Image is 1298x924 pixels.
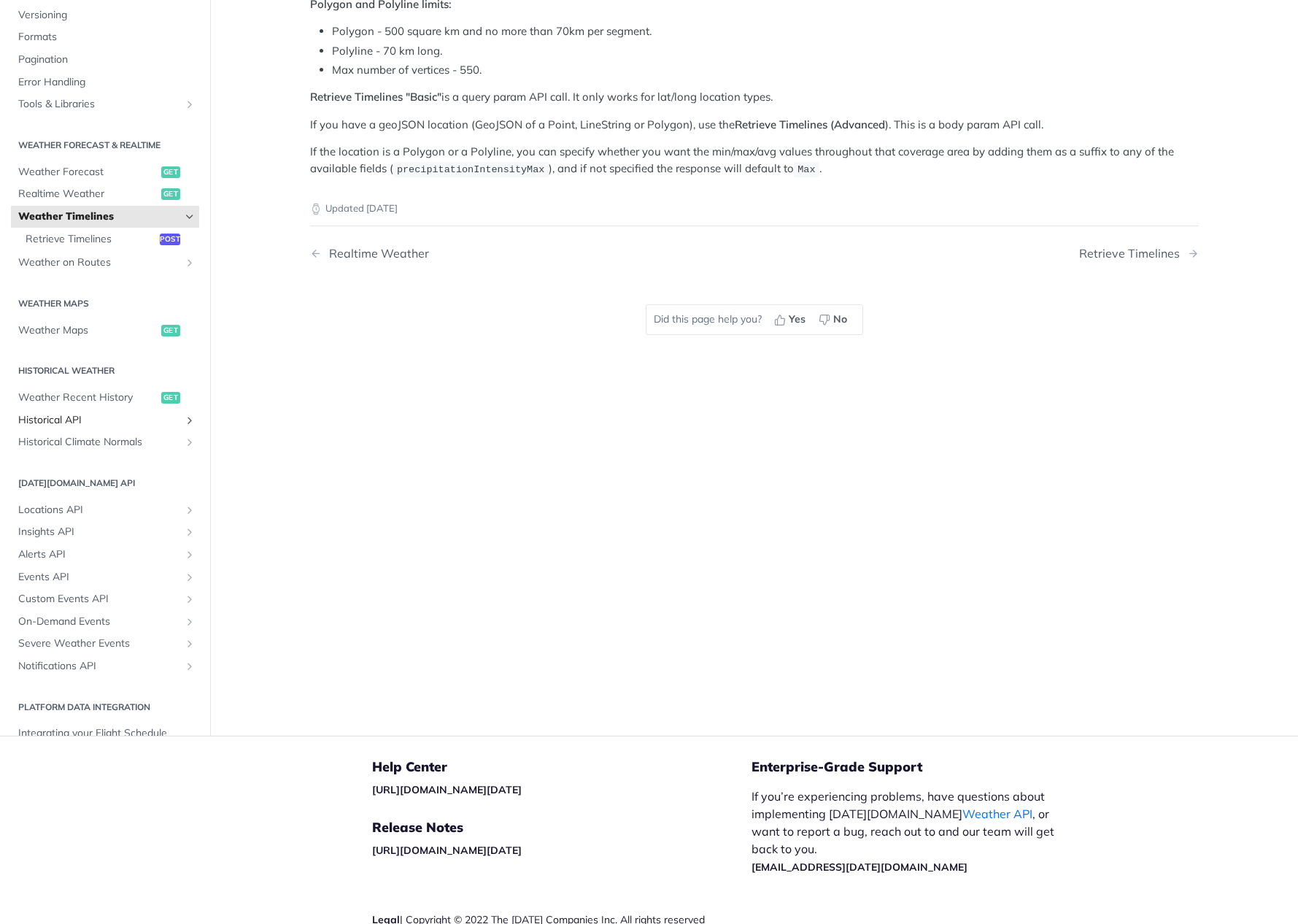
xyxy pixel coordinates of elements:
[184,526,196,538] button: Show subpages for Insights API
[11,409,199,431] a: Historical APIShow subpages for Historical API
[735,118,885,131] strong: Retrieve Timelines (Advanced
[18,615,180,629] span: On-Demand Events
[18,30,196,45] span: Formats
[184,436,196,448] button: Show subpages for Historical Climate Normals
[161,166,180,178] span: get
[11,93,199,115] a: Tools & LibrariesShow subpages for Tools & Libraries
[310,90,441,104] strong: Retrieve Timelines "Basic"
[18,228,199,250] a: Retrieve Timelinespost
[184,415,196,426] button: Show subpages for Historical API
[769,309,814,331] button: Yes
[18,165,158,180] span: Weather Forecast
[18,255,180,270] span: Weather on Routes
[18,97,180,112] span: Tools & Libraries
[184,593,196,605] button: Show subpages for Custom Events API
[310,232,1199,275] nav: Pagination Controls
[11,72,199,93] a: Error Handling
[11,206,199,228] a: Weather TimelinesHide subpages for Weather Timelines
[11,320,199,342] a: Weather Mapsget
[1079,247,1199,261] a: Next Page: Retrieve Timelines
[11,431,199,453] a: Historical Climate NormalsShow subpages for Historical Climate Normals
[11,297,199,310] h2: Weather Maps
[184,549,196,561] button: Show subpages for Alerts API
[18,8,196,23] span: Versioning
[372,819,752,836] h5: Release Notes
[797,164,815,175] span: Max
[18,75,196,90] span: Error Handling
[1079,247,1187,261] div: Retrieve Timelines
[18,503,180,517] span: Locations API
[11,183,199,205] a: Realtime Weatherget
[18,525,180,539] span: Insights API
[184,504,196,516] button: Show subpages for Locations API
[372,844,522,857] a: [URL][DOMAIN_NAME][DATE]
[11,723,199,744] a: Integrating your Flight Schedule
[184,571,196,583] button: Show subpages for Events API
[18,413,180,428] span: Historical API
[814,309,855,331] button: No
[332,43,1199,60] li: Polyline - 70 km long.
[161,392,180,404] span: get
[646,304,863,335] div: Did this page help you?
[161,325,180,336] span: get
[372,758,752,776] h5: Help Center
[11,364,199,377] h2: Historical Weather
[332,62,1199,79] li: Max number of vertices - 550.
[18,726,196,741] span: Integrating your Flight Schedule
[11,588,199,610] a: Custom Events APIShow subpages for Custom Events API
[11,26,199,48] a: Formats
[160,234,180,245] span: post
[310,117,1199,134] p: If you have a geoJSON location (GeoJSON of a Point, LineString or Polygon), use the ). This is a ...
[11,477,199,490] h2: [DATE][DOMAIN_NAME] API
[11,4,199,26] a: Versioning
[11,611,199,633] a: On-Demand EventsShow subpages for On-Demand Events
[310,144,1199,177] p: If the location is a Polygon or a Polyline, you can specify whether you want the min/max/avg valu...
[184,211,196,223] button: Hide subpages for Weather Timelines
[397,164,545,175] span: precipitationIntensityMax
[18,187,158,201] span: Realtime Weather
[11,544,199,566] a: Alerts APIShow subpages for Alerts API
[11,566,199,588] a: Events APIShow subpages for Events API
[11,633,199,655] a: Severe Weather EventsShow subpages for Severe Weather Events
[18,547,180,562] span: Alerts API
[18,435,180,450] span: Historical Climate Normals
[322,247,429,261] div: Realtime Weather
[332,23,1199,40] li: Polygon - 500 square km and no more than 70km per segment.
[184,616,196,628] button: Show subpages for On-Demand Events
[18,636,180,651] span: Severe Weather Events
[11,521,199,543] a: Insights APIShow subpages for Insights API
[18,570,180,585] span: Events API
[11,252,199,274] a: Weather on RoutesShow subpages for Weather on Routes
[26,232,156,247] span: Retrieve Timelines
[752,861,967,874] a: [EMAIL_ADDRESS][DATE][DOMAIN_NAME]
[310,89,1199,106] p: is a query param API call. It only works for lat/long location types.
[833,312,847,327] span: No
[789,312,806,327] span: Yes
[184,99,196,110] button: Show subpages for Tools & Libraries
[11,139,199,152] h2: Weather Forecast & realtime
[184,257,196,269] button: Show subpages for Weather on Routes
[18,53,196,67] span: Pagination
[372,783,522,796] a: [URL][DOMAIN_NAME][DATE]
[11,499,199,521] a: Locations APIShow subpages for Locations API
[11,49,199,71] a: Pagination
[18,390,158,405] span: Weather Recent History
[161,188,180,200] span: get
[18,323,158,338] span: Weather Maps
[11,387,199,409] a: Weather Recent Historyget
[11,701,199,714] h2: Platform DATA integration
[18,659,180,674] span: Notifications API
[11,655,199,677] a: Notifications APIShow subpages for Notifications API
[310,247,691,261] a: Previous Page: Realtime Weather
[184,638,196,650] button: Show subpages for Severe Weather Events
[18,209,180,224] span: Weather Timelines
[184,661,196,672] button: Show subpages for Notifications API
[752,758,1093,776] h5: Enterprise-Grade Support
[962,806,1032,821] a: Weather API
[18,592,180,607] span: Custom Events API
[310,201,1199,216] p: Updated [DATE]
[11,161,199,183] a: Weather Forecastget
[752,788,1070,875] p: If you’re experiencing problems, have questions about implementing [DATE][DOMAIN_NAME] , or want ...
